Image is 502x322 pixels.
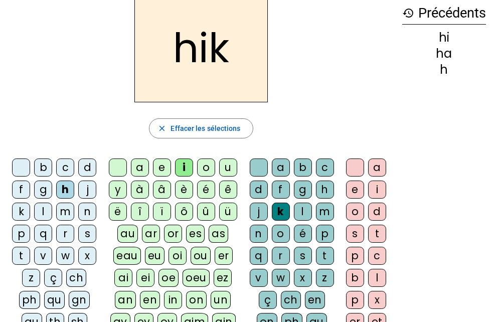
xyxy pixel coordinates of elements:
[316,247,334,265] div: t
[281,291,301,309] div: ch
[272,269,290,287] div: w
[272,225,290,243] div: o
[56,247,74,265] div: w
[346,181,364,199] div: e
[197,158,215,177] div: o
[44,291,65,309] div: qu
[346,247,364,265] div: p
[197,181,215,199] div: é
[131,203,149,221] div: î
[44,269,62,287] div: ç
[12,225,30,243] div: p
[78,247,96,265] div: x
[250,225,268,243] div: n
[131,158,149,177] div: a
[131,181,149,199] div: à
[259,291,277,309] div: ç
[316,225,334,243] div: p
[272,158,290,177] div: a
[175,181,193,199] div: è
[164,225,182,243] div: or
[250,203,268,221] div: j
[316,203,334,221] div: m
[12,203,30,221] div: k
[56,158,74,177] div: c
[368,291,386,309] div: x
[250,247,268,265] div: q
[250,181,268,199] div: d
[149,118,253,138] button: Effacer les sélections
[272,181,290,199] div: f
[115,291,136,309] div: an
[368,181,386,199] div: i
[78,225,96,243] div: s
[171,122,240,134] span: Effacer les sélections
[34,181,52,199] div: g
[346,269,364,287] div: b
[272,203,290,221] div: k
[153,158,171,177] div: e
[402,2,486,25] h3: Précédents
[272,247,290,265] div: r
[346,225,364,243] div: s
[113,247,141,265] div: eau
[316,181,334,199] div: h
[346,203,364,221] div: o
[34,225,52,243] div: q
[215,247,233,265] div: er
[114,269,132,287] div: ai
[316,158,334,177] div: c
[191,247,211,265] div: ou
[142,225,160,243] div: ar
[368,203,386,221] div: d
[175,203,193,221] div: ô
[294,247,312,265] div: s
[294,203,312,221] div: l
[402,64,486,76] div: h
[153,181,171,199] div: â
[109,181,127,199] div: y
[12,181,30,199] div: f
[34,247,52,265] div: v
[219,181,237,199] div: ê
[56,181,74,199] div: h
[164,291,182,309] div: in
[211,291,231,309] div: un
[368,225,386,243] div: t
[402,32,486,44] div: hi
[294,158,312,177] div: b
[12,247,30,265] div: t
[169,247,187,265] div: oi
[368,247,386,265] div: c
[294,269,312,287] div: x
[186,225,205,243] div: es
[145,247,164,265] div: eu
[175,158,193,177] div: i
[219,158,237,177] div: u
[402,48,486,60] div: ha
[158,269,179,287] div: oe
[109,203,127,221] div: ë
[214,269,232,287] div: ez
[69,291,90,309] div: gn
[157,124,166,133] mat-icon: close
[368,269,386,287] div: l
[402,7,414,19] mat-icon: history
[153,203,171,221] div: ï
[305,291,325,309] div: en
[136,269,154,287] div: ei
[140,291,160,309] div: en
[316,269,334,287] div: z
[368,158,386,177] div: a
[56,225,74,243] div: r
[219,203,237,221] div: ü
[183,269,210,287] div: oeu
[294,181,312,199] div: g
[56,203,74,221] div: m
[78,158,96,177] div: d
[78,203,96,221] div: n
[346,291,364,309] div: p
[186,291,207,309] div: on
[22,269,40,287] div: z
[117,225,138,243] div: au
